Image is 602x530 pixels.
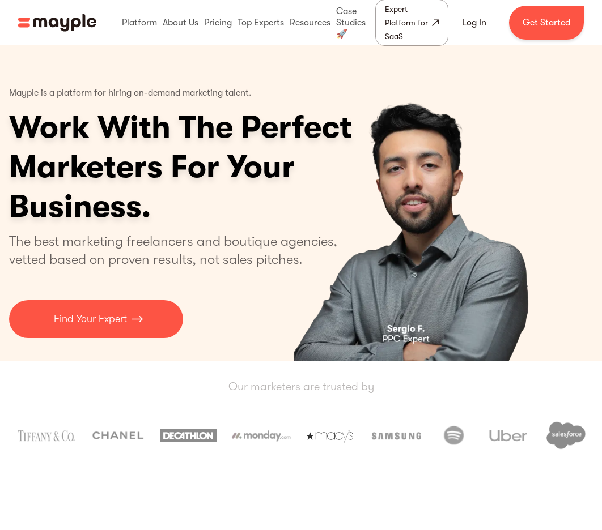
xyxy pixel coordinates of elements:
div: carousel [239,45,593,361]
a: Find Your Expert [9,300,183,338]
div: 1 of 4 [239,45,593,361]
h1: Work With The Perfect Marketers For Your Business. [9,108,440,226]
p: The best marketing freelancers and boutique agencies, vetted based on proven results, not sales p... [9,232,351,268]
a: home [18,12,96,33]
div: About Us [160,5,201,41]
div: Platform [119,5,160,41]
a: Get Started [509,6,584,40]
p: Find Your Expert [54,311,127,327]
a: Log In [448,9,500,36]
div: Expert Platform for SaaS [385,2,430,43]
p: Mayple is a platform for hiring on-demand marketing talent. [9,79,252,108]
div: Pricing [201,5,235,41]
div: Resources [287,5,333,41]
img: Mayple logo [18,12,96,33]
div: Top Experts [235,5,287,41]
